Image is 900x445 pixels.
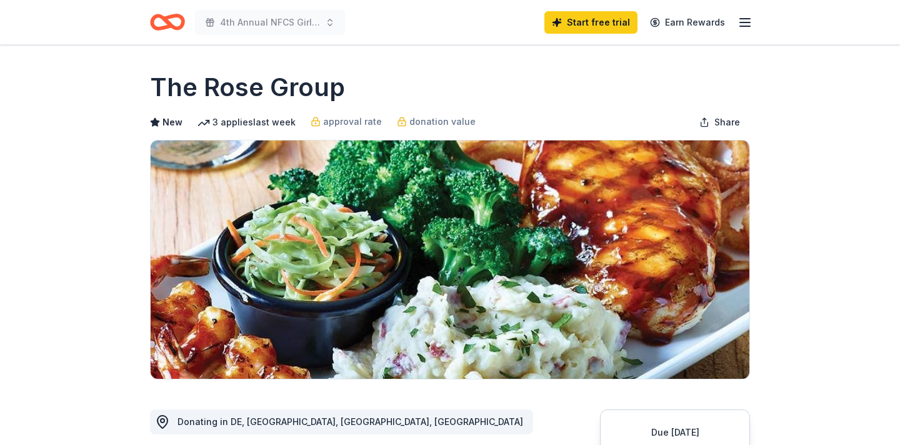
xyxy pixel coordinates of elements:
a: Start free trial [544,11,637,34]
button: Share [689,110,750,135]
button: 4th Annual NFCS Girls Volleyball Beef and Beer [195,10,345,35]
a: Earn Rewards [642,11,732,34]
span: Share [714,115,740,130]
span: approval rate [323,114,382,129]
span: Donating in DE, [GEOGRAPHIC_DATA], [GEOGRAPHIC_DATA], [GEOGRAPHIC_DATA] [177,416,523,427]
span: New [162,115,182,130]
div: Due [DATE] [616,425,734,440]
h1: The Rose Group [150,70,345,105]
span: 4th Annual NFCS Girls Volleyball Beef and Beer [220,15,320,30]
a: Home [150,7,185,37]
div: 3 applies last week [197,115,296,130]
img: Image for The Rose Group [151,140,749,379]
span: donation value [409,114,476,129]
a: approval rate [311,114,382,129]
a: donation value [397,114,476,129]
